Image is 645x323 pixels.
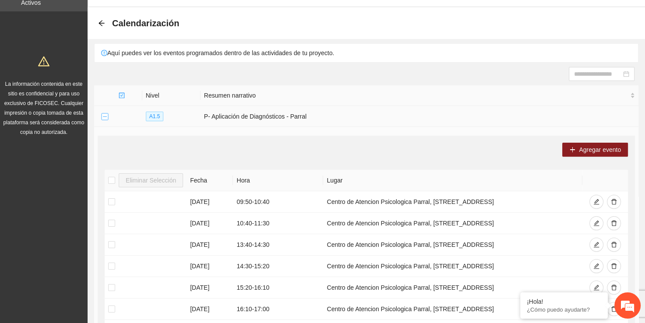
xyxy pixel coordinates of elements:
td: 16:10 - 17:00 [233,298,323,320]
span: arrow-left [98,20,105,27]
span: warning [38,56,49,67]
p: ¿Cómo puedo ayudarte? [527,306,601,313]
div: Minimizar ventana de chat en vivo [144,4,165,25]
button: delete [607,259,621,273]
span: La información contenida en este sitio es confidencial y para uso exclusivo de FICOSEC. Cualquier... [4,81,85,135]
button: edit [589,281,603,295]
td: [DATE] [187,256,233,277]
th: Resumen narrativo [201,85,638,106]
button: Collapse row [101,113,108,120]
td: [DATE] [187,298,233,320]
td: [DATE] [187,277,233,298]
span: plus [569,147,575,154]
span: Agregar evento [579,145,621,154]
span: edit [593,220,599,227]
span: edit [593,199,599,206]
td: Centro de Atencion Psicologica Parral, [STREET_ADDRESS] [323,191,582,213]
td: Centro de Atencion Psicologica Parral, [STREET_ADDRESS] [323,277,582,298]
span: check-square [119,92,125,98]
span: delete [611,284,617,291]
span: Estamos en línea. [51,109,121,197]
span: delete [611,242,617,249]
span: A1.5 [146,112,164,121]
div: Aquí puedes ver los eventos programados dentro de las actividades de tu proyecto. [95,44,638,62]
button: edit [589,216,603,230]
th: Hora [233,170,323,191]
td: 15:20 - 16:10 [233,277,323,298]
button: plusAgregar evento [562,143,628,157]
button: delete [607,281,621,295]
div: Back [98,20,105,27]
span: delete [611,263,617,270]
span: Resumen narrativo [204,91,628,100]
td: 10:40 - 11:30 [233,213,323,234]
td: Centro de Atencion Psicologica Parral, [STREET_ADDRESS] [323,234,582,256]
span: Calendarización [112,16,179,30]
span: delete [611,220,617,227]
span: edit [593,242,599,249]
th: Nivel [142,85,201,106]
td: [DATE] [187,234,233,256]
td: Centro de Atencion Psicologica Parral, [STREET_ADDRESS] [323,298,582,320]
div: ¡Hola! [527,298,601,305]
td: 09:50 - 10:40 [233,191,323,213]
span: delete [611,199,617,206]
span: edit [593,263,599,270]
button: delete [607,195,621,209]
span: edit [593,284,599,291]
td: 13:40 - 14:30 [233,234,323,256]
td: Centro de Atencion Psicologica Parral, [STREET_ADDRESS] [323,213,582,234]
button: Eliminar Selección [119,173,183,187]
button: edit [589,259,603,273]
button: edit [589,238,603,252]
button: edit [589,195,603,209]
td: [DATE] [187,191,233,213]
th: Lugar [323,170,582,191]
textarea: Escriba su mensaje y pulse “Intro” [4,223,167,254]
td: P- Aplicación de Diagnósticos - Parral [201,106,638,127]
td: 14:30 - 15:20 [233,256,323,277]
th: Fecha [187,170,233,191]
td: [DATE] [187,213,233,234]
div: Chatee con nosotros ahora [46,45,147,56]
button: delete [607,216,621,230]
button: delete [607,238,621,252]
span: delete [611,306,617,313]
td: Centro de Atencion Psicologica Parral, [STREET_ADDRESS] [323,256,582,277]
span: exclamation-circle [101,50,107,56]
